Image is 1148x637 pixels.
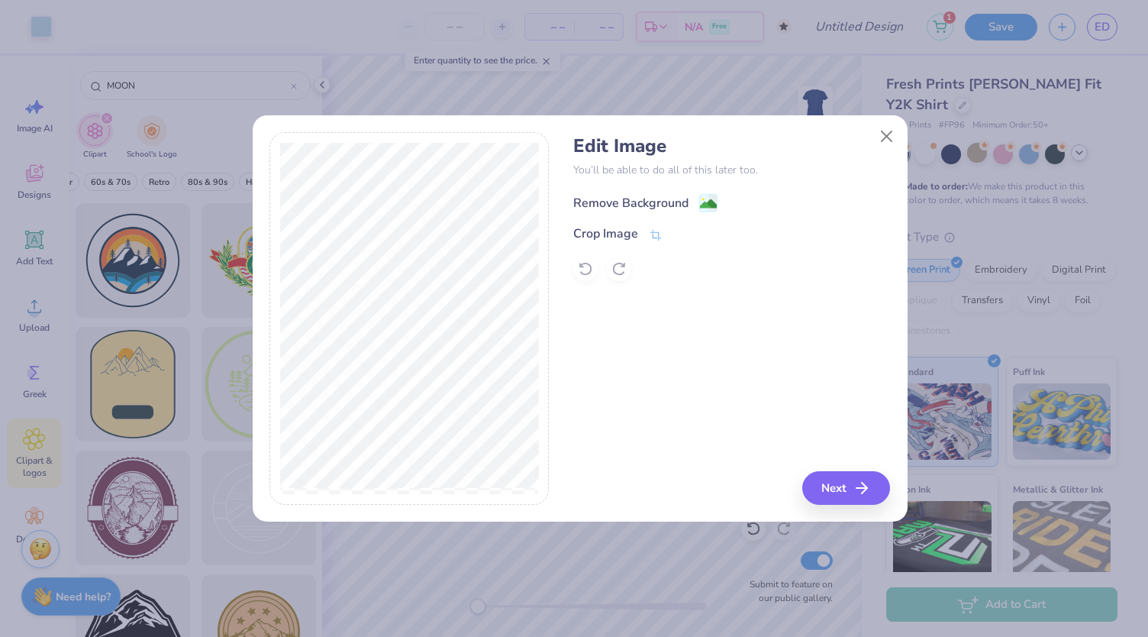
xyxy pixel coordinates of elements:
h4: Edit Image [573,135,890,157]
button: Close [872,121,901,150]
div: Crop Image [573,225,638,243]
p: You’ll be able to do all of this later too. [573,162,890,178]
div: Remove Background [573,194,688,212]
button: Next [802,471,890,505]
